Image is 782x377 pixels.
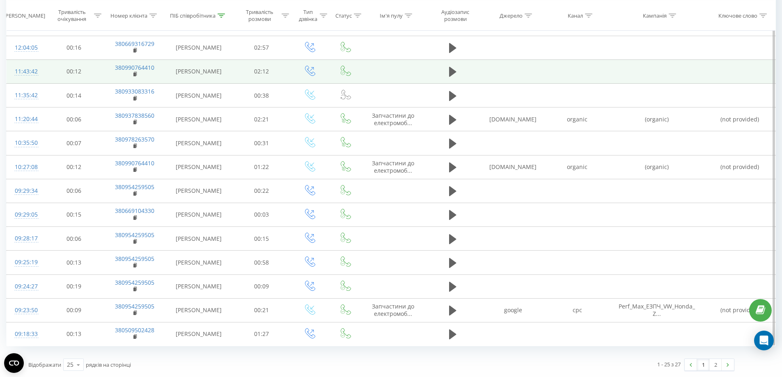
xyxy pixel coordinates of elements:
a: 380509502428 [115,326,154,334]
td: [PERSON_NAME] [165,179,232,203]
td: organic [545,155,609,179]
div: 25 [67,361,73,369]
div: Тривалість очікування [52,9,92,23]
td: [PERSON_NAME] [165,227,232,251]
td: [PERSON_NAME] [165,36,232,59]
div: 11:35:42 [15,87,36,103]
td: 00:19 [44,274,104,298]
td: 00:15 [44,203,104,226]
div: Ім'я пулу [380,12,403,19]
div: 09:28:17 [15,231,36,247]
td: [PERSON_NAME] [165,274,232,298]
td: 00:16 [44,36,104,59]
a: 380990764410 [115,64,154,71]
td: 02:21 [232,107,291,131]
td: 00:14 [44,84,104,107]
td: 00:22 [232,179,291,203]
a: 380954259505 [115,255,154,263]
td: 00:21 [232,298,291,322]
div: 12:04:05 [15,40,36,56]
td: 00:13 [44,251,104,274]
td: [PERSON_NAME] [165,322,232,346]
td: (organic) [609,155,704,179]
div: Тип дзвінка [298,9,318,23]
td: (not provided) [704,155,775,179]
a: 380954259505 [115,231,154,239]
td: [DOMAIN_NAME] [481,155,545,179]
td: 00:38 [232,84,291,107]
td: organic [545,107,609,131]
a: 380954259505 [115,302,154,310]
td: google [481,298,545,322]
div: [PERSON_NAME] [4,12,45,19]
td: [PERSON_NAME] [165,155,232,179]
a: 380669316729 [115,40,154,48]
td: [PERSON_NAME] [165,251,232,274]
span: Запчастини до електромоб... [372,159,414,174]
div: Канал [568,12,583,19]
td: 00:13 [44,322,104,346]
a: 380990764410 [115,159,154,167]
a: 380954259505 [115,183,154,191]
td: 00:31 [232,131,291,155]
a: 380669104330 [115,207,154,215]
td: 00:06 [44,227,104,251]
td: [PERSON_NAME] [165,59,232,83]
span: Запчастини до електромоб... [372,302,414,318]
span: Perf_Max_ЕЗПЧ_VW_Honda_Z... [619,302,695,318]
td: 00:06 [44,179,104,203]
td: (not provided) [704,107,775,131]
td: 01:27 [232,322,291,346]
td: [PERSON_NAME] [165,131,232,155]
div: Ключове слово [718,12,757,19]
div: 09:29:05 [15,207,36,223]
a: 2 [709,359,722,370]
span: Запчастини до електромоб... [372,112,414,127]
td: 02:12 [232,59,291,83]
div: 09:29:34 [15,183,36,199]
td: 00:15 [232,227,291,251]
a: 1 [697,359,709,370]
td: 00:03 [232,203,291,226]
div: 09:23:50 [15,302,36,318]
td: 00:06 [44,107,104,131]
td: 00:09 [232,274,291,298]
div: Кампанія [643,12,667,19]
td: [PERSON_NAME] [165,298,232,322]
td: 00:12 [44,59,104,83]
td: 00:12 [44,155,104,179]
div: Статус [335,12,352,19]
div: 11:20:44 [15,111,36,127]
button: Open CMP widget [4,353,24,373]
td: [DOMAIN_NAME] [481,107,545,131]
td: [PERSON_NAME] [165,203,232,226]
a: 380978263570 [115,135,154,143]
a: 380933083316 [115,87,154,95]
div: Аудіозапис розмови [431,9,479,23]
span: рядків на сторінці [86,361,131,368]
td: 02:57 [232,36,291,59]
td: [PERSON_NAME] [165,84,232,107]
div: 11:43:42 [15,64,36,80]
div: Номер клієнта [110,12,147,19]
td: 00:09 [44,298,104,322]
div: Тривалість розмови [239,9,280,23]
td: 01:22 [232,155,291,179]
div: Open Intercom Messenger [754,331,774,350]
div: 09:18:33 [15,326,36,342]
span: Відображати [28,361,61,368]
div: 09:24:27 [15,279,36,295]
div: 10:27:08 [15,159,36,175]
td: 00:58 [232,251,291,274]
a: 380937838560 [115,112,154,119]
td: 00:07 [44,131,104,155]
td: (not provided) [704,298,775,322]
div: 10:35:50 [15,135,36,151]
div: Джерело [500,12,523,19]
div: ПІБ співробітника [170,12,216,19]
a: 380954259505 [115,279,154,286]
div: 09:25:19 [15,254,36,270]
td: (organic) [609,107,704,131]
div: 1 - 25 з 27 [657,360,681,368]
td: [PERSON_NAME] [165,107,232,131]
